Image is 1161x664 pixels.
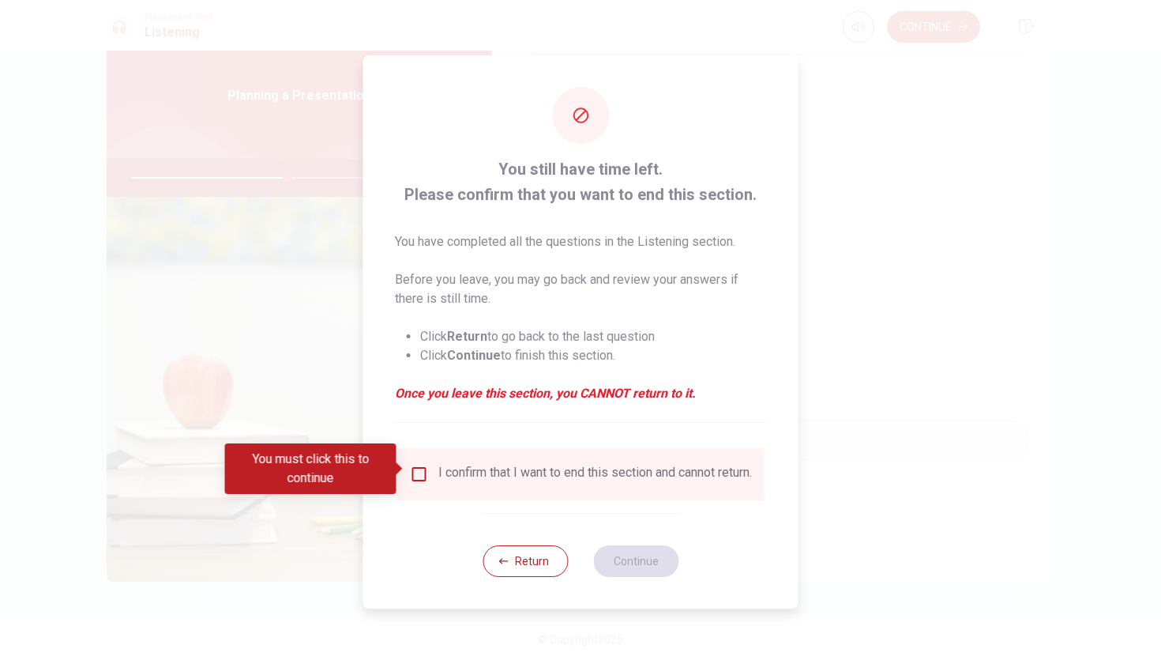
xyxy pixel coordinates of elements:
[447,348,501,363] strong: Continue
[395,232,767,251] p: You have completed all the questions in the Listening section.
[395,157,767,207] span: You still have time left. Please confirm that you want to end this section.
[593,545,678,577] button: Continue
[420,346,767,365] li: Click to finish this section.
[395,384,767,403] em: Once you leave this section, you CANNOT return to it.
[395,270,767,308] p: Before you leave, you may go back and review your answers if there is still time.
[410,465,429,484] span: You must click this to continue
[225,443,396,494] div: You must click this to continue
[438,465,752,484] div: I confirm that I want to end this section and cannot return.
[420,327,767,346] li: Click to go back to the last question
[447,329,487,344] strong: Return
[483,545,568,577] button: Return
